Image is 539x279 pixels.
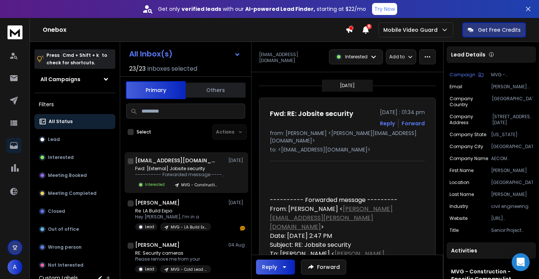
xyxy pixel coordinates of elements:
[129,64,146,73] span: 23 / 23
[7,260,22,275] button: A
[129,50,173,58] h1: All Inbox(s)
[450,168,473,174] p: First Name
[491,227,533,233] p: Senior Project Manager, Transportation Planning
[48,172,87,178] p: Meeting Booked
[491,180,533,186] p: [GEOGRAPHIC_DATA]
[135,199,180,206] h1: [PERSON_NAME]
[48,226,79,232] p: Out of office
[450,203,468,209] p: industry
[366,24,372,29] span: 8
[135,250,211,256] p: RE: Security cameras
[34,258,115,273] button: Not Interested
[372,3,397,15] button: Try Now
[171,224,207,230] p: MVG - LA Build Expo
[270,196,419,205] div: ---------- Forwarded message ---------
[245,5,315,13] strong: AI-powered Lead Finder,
[512,253,530,271] div: Open Intercom Messenger
[451,51,485,58] p: Lead Details
[450,180,469,186] p: location
[270,129,425,144] p: from: [PERSON_NAME] <[PERSON_NAME][EMAIL_ADDRESS][DOMAIN_NAME]>
[450,144,483,150] p: Company City
[389,54,405,60] p: Add to
[48,208,65,214] p: Closed
[158,5,366,13] p: Get only with our starting at $22/mo
[450,156,488,162] p: Company Name
[34,222,115,237] button: Out of office
[450,215,468,221] p: Website
[135,157,217,164] h1: [EMAIL_ADDRESS][DOMAIN_NAME]
[450,132,486,138] p: Company State
[34,132,115,147] button: Lead
[137,129,151,135] label: Select
[34,99,115,110] h3: Filters
[259,52,325,64] p: [EMAIL_ADDRESS][DOMAIN_NAME]
[270,240,419,249] div: Subject: RE: Jobsite security
[270,249,419,267] div: To: [PERSON_NAME] < >
[492,96,533,108] p: [GEOGRAPHIC_DATA]
[34,204,115,219] button: Closed
[34,72,115,87] button: All Campaigns
[126,81,186,99] button: Primary
[49,119,73,125] p: All Status
[46,52,107,67] p: Press to check for shortcuts.
[492,114,533,126] p: [STREET_ADDRESS][DATE][PERSON_NAME][US_STATE]
[34,240,115,255] button: Wrong person
[145,266,154,272] p: Lead
[402,120,425,127] div: Forward
[447,242,536,259] div: Activities
[48,262,83,268] p: Not Interested
[270,146,425,153] p: to: <[EMAIL_ADDRESS][DOMAIN_NAME]>
[135,172,225,178] p: ---------- Forwarded message --------- From: [GEOGRAPHIC_DATA]
[48,244,82,250] p: Wrong person
[135,166,225,172] p: Fwd: [External] Jobsite security
[383,26,441,34] p: Mobile Video Guard
[270,205,419,232] div: From: [PERSON_NAME] < >
[34,150,115,165] button: Interested
[301,260,346,275] button: Forward
[135,241,180,249] h1: [PERSON_NAME]
[491,203,533,209] p: civil engineering
[450,72,475,78] p: Campaign
[270,205,393,231] a: [PERSON_NAME][EMAIL_ADDRESS][PERSON_NAME][DOMAIN_NAME]
[345,54,368,60] p: Interested
[147,64,197,73] h3: Inboxes selected
[270,232,419,240] div: Date: [DATE] 2:47 PM
[48,190,97,196] p: Meeting Completed
[450,227,459,233] p: Title
[380,120,395,127] button: Reply
[186,82,246,98] button: Others
[228,242,245,248] p: 04 Aug
[34,186,115,201] button: Meeting Completed
[181,182,217,188] p: MVG - Construction - Specific Company list
[491,168,533,174] p: [PERSON_NAME]
[380,108,425,116] p: [DATE] : 01:34 pm
[61,51,100,59] span: Cmd + Shift + k
[256,260,295,275] button: Reply
[491,156,533,162] p: AECOM Technology
[491,191,533,197] p: [PERSON_NAME]
[491,72,533,78] p: MVG - Construction - Specific Company list
[478,26,521,34] p: Get Free Credits
[450,72,484,78] button: Campaign
[123,46,247,61] button: All Inbox(s)
[262,263,277,271] div: Reply
[48,154,74,160] p: Interested
[34,114,115,129] button: All Status
[135,214,211,220] p: Hey [PERSON_NAME], I’m in a
[491,215,533,221] p: [URL][DOMAIN_NAME]
[462,22,526,37] button: Get Free Credits
[491,144,533,150] p: [GEOGRAPHIC_DATA]
[34,168,115,183] button: Meeting Booked
[145,224,154,230] p: Lead
[374,5,395,13] p: Try Now
[491,132,533,138] p: [US_STATE]
[450,96,492,108] p: Company Country
[171,267,207,272] p: MVG - Cold Lead Reengagement
[135,208,211,214] p: Re: LA Build Expo
[135,256,211,262] p: Please remove me from your
[450,191,474,197] p: Last Name
[450,84,462,90] p: Email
